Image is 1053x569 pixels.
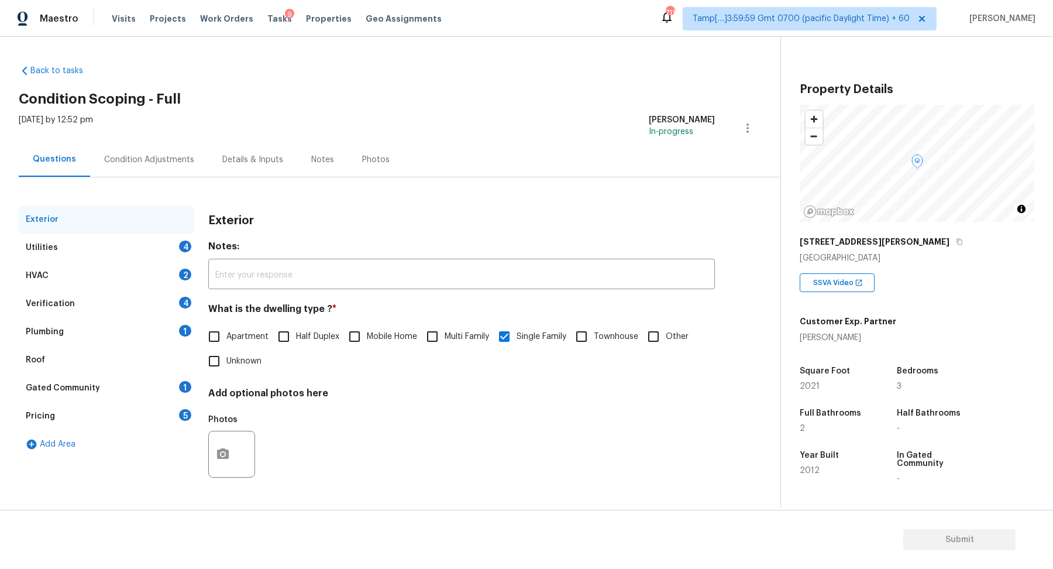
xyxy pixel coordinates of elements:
[267,15,292,23] span: Tasks
[285,9,294,20] div: 9
[800,105,1034,222] canvas: Map
[594,331,638,343] span: Townhouse
[33,153,76,165] div: Questions
[26,382,100,394] div: Gated Community
[200,13,253,25] span: Work Orders
[26,298,75,310] div: Verification
[19,93,780,105] h2: Condition Scoping - Full
[517,331,566,343] span: Single Family
[40,13,78,25] span: Maestro
[362,154,390,166] div: Photos
[112,13,136,25] span: Visits
[179,269,191,280] div: 2
[954,236,965,247] button: Copy Address
[897,475,900,483] span: -
[19,65,131,77] a: Back to tasks
[226,331,269,343] span: Apartment
[800,467,820,475] span: 2012
[800,252,1034,264] div: [GEOGRAPHIC_DATA]
[19,430,194,458] div: Add Area
[911,155,923,173] div: Map marker
[800,316,896,327] h5: Customer Exp. Partner
[897,409,961,417] h5: Half Bathrooms
[208,215,254,227] h3: Exterior
[445,331,489,343] span: Multi Family
[806,111,823,128] button: Zoom in
[965,13,1035,25] span: [PERSON_NAME]
[306,13,352,25] span: Properties
[649,128,693,136] span: In-progress
[800,409,861,417] h5: Full Bathrooms
[806,128,823,145] button: Zoom out
[897,451,972,468] h5: In Gated Community
[897,382,901,390] span: 3
[208,241,715,257] h4: Notes:
[226,355,261,368] span: Unknown
[26,326,64,338] div: Plumbing
[26,270,49,282] div: HVAC
[803,205,855,218] a: Mapbox homepage
[222,154,283,166] div: Details & Inputs
[179,241,191,252] div: 4
[1014,202,1028,216] button: Toggle attribution
[26,214,58,225] div: Exterior
[150,13,186,25] span: Projects
[366,13,442,25] span: Geo Assignments
[179,297,191,309] div: 4
[666,7,674,19] div: 711
[208,416,238,424] h5: Photos
[208,262,715,289] input: Enter your response
[367,331,417,343] span: Mobile Home
[1018,203,1025,215] span: Toggle attribution
[813,277,858,289] span: SSVA Video
[26,242,58,253] div: Utilities
[296,331,339,343] span: Half Duplex
[649,114,715,126] div: [PERSON_NAME]
[311,154,334,166] div: Notes
[179,409,191,421] div: 5
[179,381,191,393] div: 1
[19,114,93,142] div: [DATE] by 12:52 pm
[800,236,949,248] h5: [STREET_ADDRESS][PERSON_NAME]
[800,84,1034,95] h3: Property Details
[666,331,689,343] span: Other
[800,451,839,460] h5: Year Built
[693,13,910,25] span: Tamp[…]3:59:59 Gmt 0700 (pacific Daylight Time) + 60
[800,332,896,344] div: [PERSON_NAME]
[800,382,820,390] span: 2021
[104,154,194,166] div: Condition Adjustments
[26,410,55,422] div: Pricing
[855,279,863,287] img: Open In New Icon
[179,325,191,337] div: 1
[897,424,900,433] span: -
[208,303,715,320] h4: What is the dwelling type ?
[897,367,938,375] h5: Bedrooms
[26,354,45,366] div: Roof
[208,388,715,404] h4: Add optional photos here
[800,424,805,433] span: 2
[800,273,875,292] div: SSVA Video
[800,367,850,375] h5: Square Foot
